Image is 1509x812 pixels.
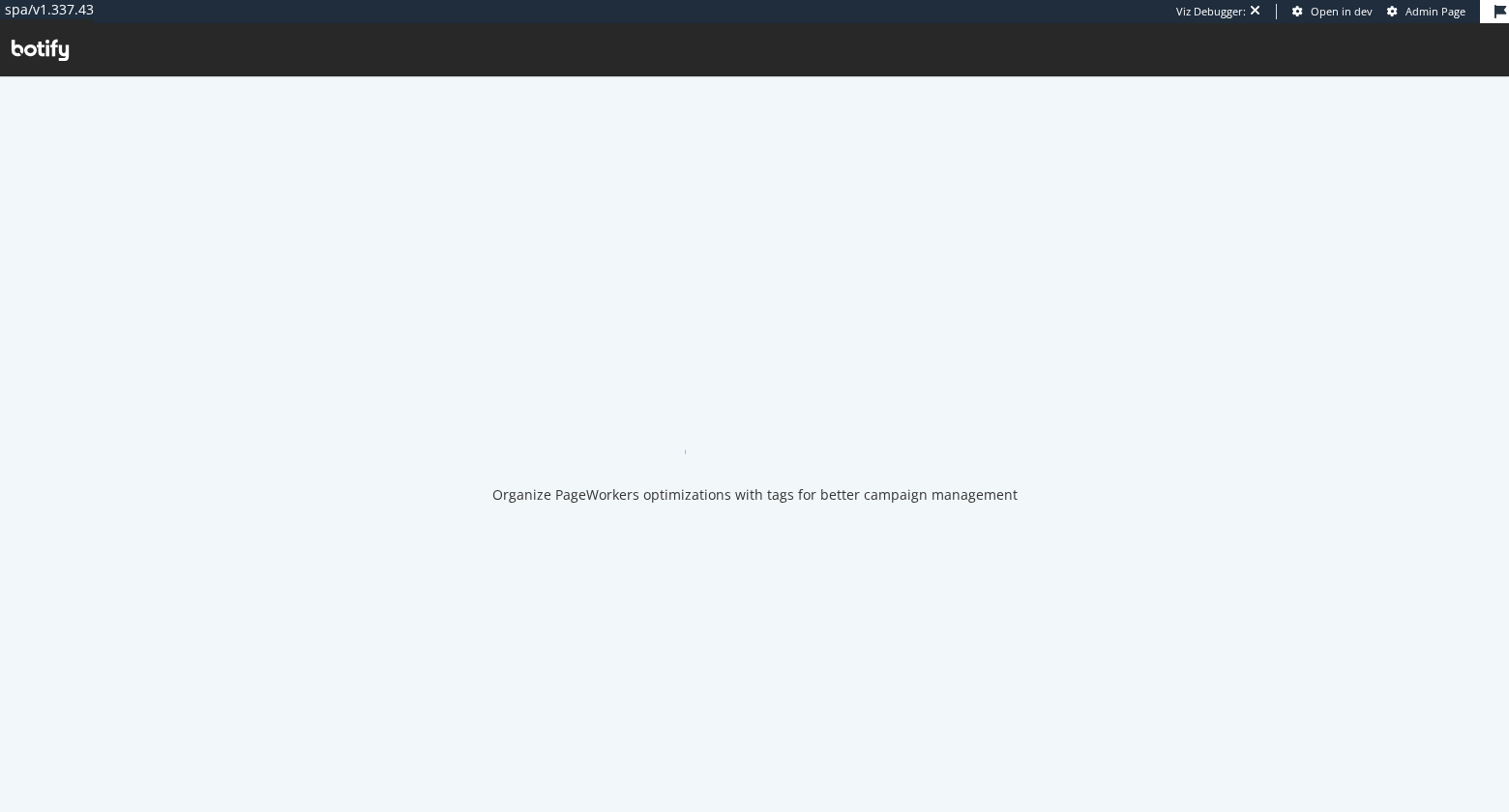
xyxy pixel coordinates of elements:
[492,485,1018,505] div: Organize PageWorkers optimizations with tags for better campaign management
[1311,4,1373,18] span: Open in dev
[1405,4,1465,18] span: Admin Page
[1176,4,1246,19] div: Viz Debugger:
[1292,4,1373,19] a: Open in dev
[1387,4,1465,19] a: Admin Page
[685,385,824,454] div: animation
